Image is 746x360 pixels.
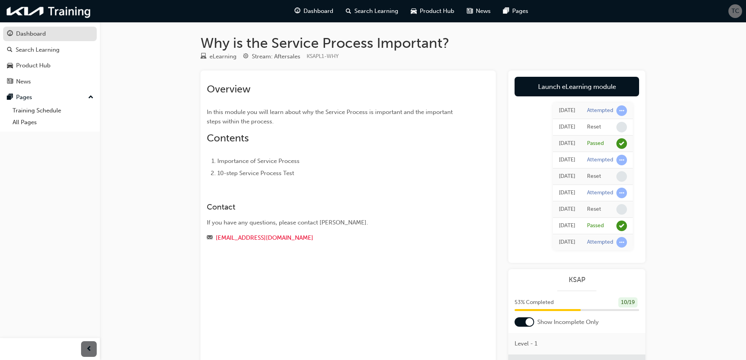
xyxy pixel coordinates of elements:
div: Sat Sep 28 2024 17:45:24 GMT+1000 (Australian Eastern Standard Time) [559,205,575,214]
span: target-icon [243,53,249,60]
a: All Pages [9,116,97,128]
span: In this module you will learn about why the Service Process is important and the important steps ... [207,109,454,125]
span: learningRecordVerb_NONE-icon [616,171,627,182]
span: learningRecordVerb_ATTEMPT-icon [616,105,627,116]
a: News [3,74,97,89]
div: Tue Sep 10 2024 13:28:29 GMT+1000 (Australian Eastern Standard Time) [559,221,575,230]
div: Mon Oct 21 2024 11:21:51 GMT+1100 (Australian Eastern Daylight Time) [559,106,575,115]
span: pages-icon [503,6,509,16]
span: 53 % Completed [515,298,554,307]
div: Search Learning [16,45,60,54]
div: Email [207,233,461,243]
span: Dashboard [303,7,333,16]
div: eLearning [210,52,237,61]
span: 10-step Service Process Test [217,170,294,177]
div: Sat Sep 28 2024 19:04:20 GMT+1000 (Australian Eastern Standard Time) [559,139,575,148]
a: pages-iconPages [497,3,535,19]
div: Sat Sep 28 2024 17:45:28 GMT+1000 (Australian Eastern Standard Time) [559,188,575,197]
a: KSAP [515,275,639,284]
button: DashboardSearch LearningProduct HubNews [3,25,97,90]
a: news-iconNews [461,3,497,19]
span: News [476,7,491,16]
div: Reset [587,206,601,213]
div: Product Hub [16,61,51,70]
div: Reset [587,173,601,180]
span: search-icon [7,47,13,54]
span: learningRecordVerb_ATTEMPT-icon [616,188,627,198]
div: Passed [587,222,604,230]
div: Sat Sep 28 2024 18:12:30 GMT+1000 (Australian Eastern Standard Time) [559,156,575,165]
span: pages-icon [7,94,13,101]
button: Pages [3,90,97,105]
span: Show Incomplete Only [537,318,599,327]
span: TC [732,7,739,16]
span: Search Learning [354,7,398,16]
span: car-icon [411,6,417,16]
span: news-icon [7,78,13,85]
span: learningRecordVerb_NONE-icon [616,122,627,132]
span: Learning resource code [307,53,339,60]
span: search-icon [346,6,351,16]
span: Importance of Service Process [217,157,300,165]
div: Attempted [587,189,613,197]
span: learningRecordVerb_PASS-icon [616,138,627,149]
div: News [16,77,31,86]
span: up-icon [88,92,94,103]
a: Dashboard [3,27,97,41]
span: learningResourceType_ELEARNING-icon [200,53,206,60]
span: learningRecordVerb_ATTEMPT-icon [616,237,627,248]
span: learningRecordVerb_NONE-icon [616,204,627,215]
div: Pages [16,93,32,102]
span: Contents [207,132,249,144]
a: Launch eLearning module [515,77,639,96]
span: prev-icon [86,344,92,354]
div: Attempted [587,239,613,246]
h1: Why is the Service Process Important? [200,34,645,52]
div: Dashboard [16,29,46,38]
span: guage-icon [294,6,300,16]
div: If you have any questions, please contact [PERSON_NAME]. [207,218,461,227]
div: Reset [587,123,601,131]
img: kia-training [4,3,94,19]
span: Pages [512,7,528,16]
div: Attempted [587,156,613,164]
span: email-icon [207,235,213,242]
span: Overview [207,83,251,95]
div: Passed [587,140,604,147]
span: learningRecordVerb_PASS-icon [616,221,627,231]
a: car-iconProduct Hub [405,3,461,19]
div: Sat Sep 28 2024 18:12:29 GMT+1000 (Australian Eastern Standard Time) [559,172,575,181]
div: Stream: Aftersales [252,52,300,61]
span: Product Hub [420,7,454,16]
div: 10 / 19 [618,297,638,308]
span: news-icon [467,6,473,16]
a: [EMAIL_ADDRESS][DOMAIN_NAME] [216,234,313,241]
div: Tue Sep 10 2024 10:58:47 GMT+1000 (Australian Eastern Standard Time) [559,238,575,247]
a: search-iconSearch Learning [340,3,405,19]
div: Sat Oct 19 2024 16:14:06 GMT+1100 (Australian Eastern Daylight Time) [559,123,575,132]
div: Type [200,52,237,62]
div: Stream [243,52,300,62]
span: guage-icon [7,31,13,38]
div: Attempted [587,107,613,114]
a: Training Schedule [9,105,97,117]
span: learningRecordVerb_ATTEMPT-icon [616,155,627,165]
a: guage-iconDashboard [288,3,340,19]
button: TC [728,4,742,18]
span: car-icon [7,62,13,69]
a: Product Hub [3,58,97,73]
h3: Contact [207,203,461,212]
a: Search Learning [3,43,97,57]
span: Level - 1 [515,339,537,348]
